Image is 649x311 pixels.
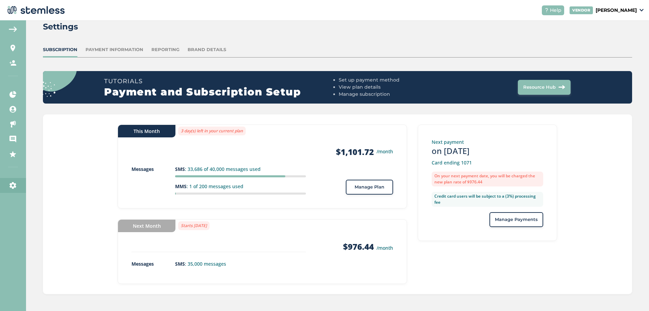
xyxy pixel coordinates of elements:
[178,127,246,135] label: 3 day(s) left in your current plan
[339,76,453,84] li: Set up payment method
[175,165,306,173] p: : 33,686 of 40,000 messages used
[175,183,306,190] p: : 1 of 200 messages used
[151,46,179,53] div: Reporting
[640,9,644,12] img: icon_down-arrow-small-66adaf34.svg
[596,7,637,14] p: [PERSON_NAME]
[432,192,543,207] label: Credit card users will be subject to a (3%) processing fee
[188,46,226,53] div: Brand Details
[131,260,175,267] p: Messages
[86,46,143,53] div: Payment Information
[432,138,543,146] p: Next payment
[175,260,306,267] p: : 35,000 messages
[432,159,543,166] p: Card ending 1071
[5,3,65,17] img: logo-dark-0685b13c.svg
[518,80,571,95] button: Resource Hub
[178,221,210,230] label: Starts [DATE]
[377,148,393,155] small: /month
[175,183,187,190] strong: MMS
[175,261,185,267] strong: SMS
[570,6,593,14] div: VENDOR
[118,220,175,232] div: Next Month
[377,245,393,251] small: /month
[615,279,649,311] iframe: Chat Widget
[495,216,538,223] span: Manage Payments
[118,125,175,137] div: This Month
[355,184,384,191] span: Manage Plan
[104,86,336,98] h2: Payment and Subscription Setup
[43,21,78,33] h2: Settings
[550,7,561,14] span: Help
[131,165,175,173] p: Messages
[489,212,543,227] button: Manage Payments
[523,84,556,91] span: Resource Hub
[343,241,374,252] strong: $976.44
[339,84,453,91] li: View plan details
[43,46,77,53] div: Subscription
[9,26,17,32] img: icon-arrow-back-accent-c549486e.svg
[432,146,543,156] h3: on [DATE]
[175,166,185,172] strong: SMS
[339,91,453,98] li: Manage subscription
[545,8,549,12] img: icon-help-white-03924b79.svg
[104,76,336,86] h3: Tutorials
[432,172,543,186] label: On your next payment date, you will be charged the new plan rate of $976.44
[33,48,77,96] img: circle_dots-9438f9e3.svg
[346,180,393,195] button: Manage Plan
[336,147,374,157] strong: $1,101.72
